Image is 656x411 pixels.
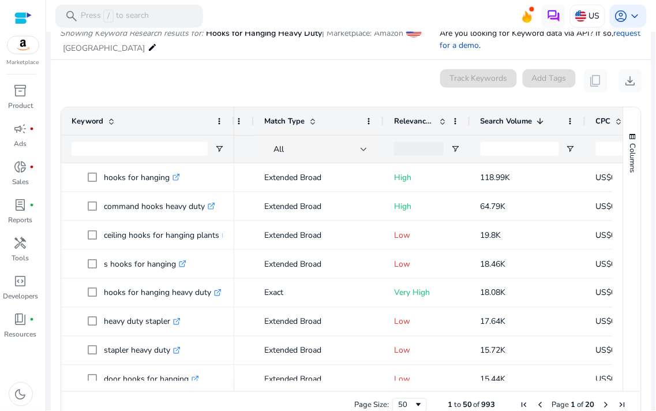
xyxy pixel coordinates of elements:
[394,310,460,334] p: Low
[148,40,157,54] mat-icon: edit
[614,9,628,23] span: account_circle
[14,274,28,288] span: code_blocks
[63,43,145,54] span: [GEOGRAPHIC_DATA]
[481,172,511,183] span: 118.99K
[3,291,38,301] p: Developers
[264,252,373,276] p: Extended Broad
[618,401,627,410] div: Last Page
[264,116,305,126] span: Match Type
[264,310,373,334] p: Extended Broad
[481,116,533,126] span: Search Volume
[575,10,587,22] img: us.svg
[394,223,460,247] p: Low
[104,166,180,189] p: hooks for hanging
[394,195,460,218] p: High
[103,10,114,23] span: /
[264,223,373,247] p: Extended Broad
[104,252,186,276] p: s hooks for hanging
[602,401,611,410] div: Next Page
[104,339,181,363] p: stapler heavy duty
[624,74,638,88] span: download
[264,166,373,189] p: Extended Broad
[14,84,28,98] span: inventory_2
[589,6,600,26] p: US
[586,400,595,410] span: 20
[72,116,103,126] span: Keyword
[104,368,199,391] p: door hooks for hanging
[481,374,506,385] span: 15.44K
[398,400,414,410] div: 50
[273,144,284,155] span: All
[596,116,611,126] span: CPC
[14,198,28,212] span: lab_profile
[104,195,215,218] p: command hooks heavy duty
[9,215,33,225] p: Reports
[481,287,506,298] span: 18.08K
[520,401,529,410] div: First Page
[30,126,35,131] span: fiber_manual_record
[394,339,460,363] p: Low
[12,177,29,187] p: Sales
[628,9,642,23] span: keyboard_arrow_down
[481,345,506,356] span: 15.72K
[394,166,460,189] p: High
[264,195,373,218] p: Extended Broad
[8,36,39,54] img: amazon.svg
[14,236,28,250] span: handyman
[14,387,28,401] span: dark_mode
[14,312,28,326] span: book_4
[481,201,506,212] span: 64.79K
[394,116,434,126] span: Relevance Score
[482,400,496,410] span: 993
[566,144,575,154] button: Open Filter Menu
[5,329,37,339] p: Resources
[14,160,28,174] span: donut_small
[454,400,461,410] span: to
[628,143,638,173] span: Columns
[12,253,29,263] p: Tools
[14,139,27,149] p: Ads
[104,281,222,305] p: hooks for hanging heavy duty
[394,281,460,305] p: Very High
[104,223,230,247] p: ceiling hooks for hanging plants
[619,69,642,92] button: download
[264,339,373,363] p: Extended Broad
[30,317,35,322] span: fiber_manual_record
[474,400,480,410] span: of
[264,281,373,305] p: Exact
[481,230,501,241] span: 19.8K
[481,316,506,327] span: 17.64K
[81,10,149,23] p: Press to search
[72,142,208,156] input: Keyword Filter Input
[481,142,559,156] input: Search Volume Filter Input
[536,401,545,410] div: Previous Page
[264,368,373,391] p: Extended Broad
[104,310,181,334] p: heavy duty stapler
[578,400,584,410] span: of
[14,122,28,136] span: campaign
[394,252,460,276] p: Low
[7,58,39,67] p: Marketplace
[440,27,642,51] p: Are you looking for Keyword data via API? If so, .
[463,400,472,410] span: 50
[8,100,33,111] p: Product
[451,144,460,154] button: Open Filter Menu
[448,400,452,410] span: 1
[215,144,224,154] button: Open Filter Menu
[354,400,389,410] div: Page Size:
[65,9,78,23] span: search
[30,203,35,207] span: fiber_manual_record
[571,400,576,410] span: 1
[30,165,35,169] span: fiber_manual_record
[552,400,569,410] span: Page
[481,259,506,270] span: 18.46K
[394,368,460,391] p: Low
